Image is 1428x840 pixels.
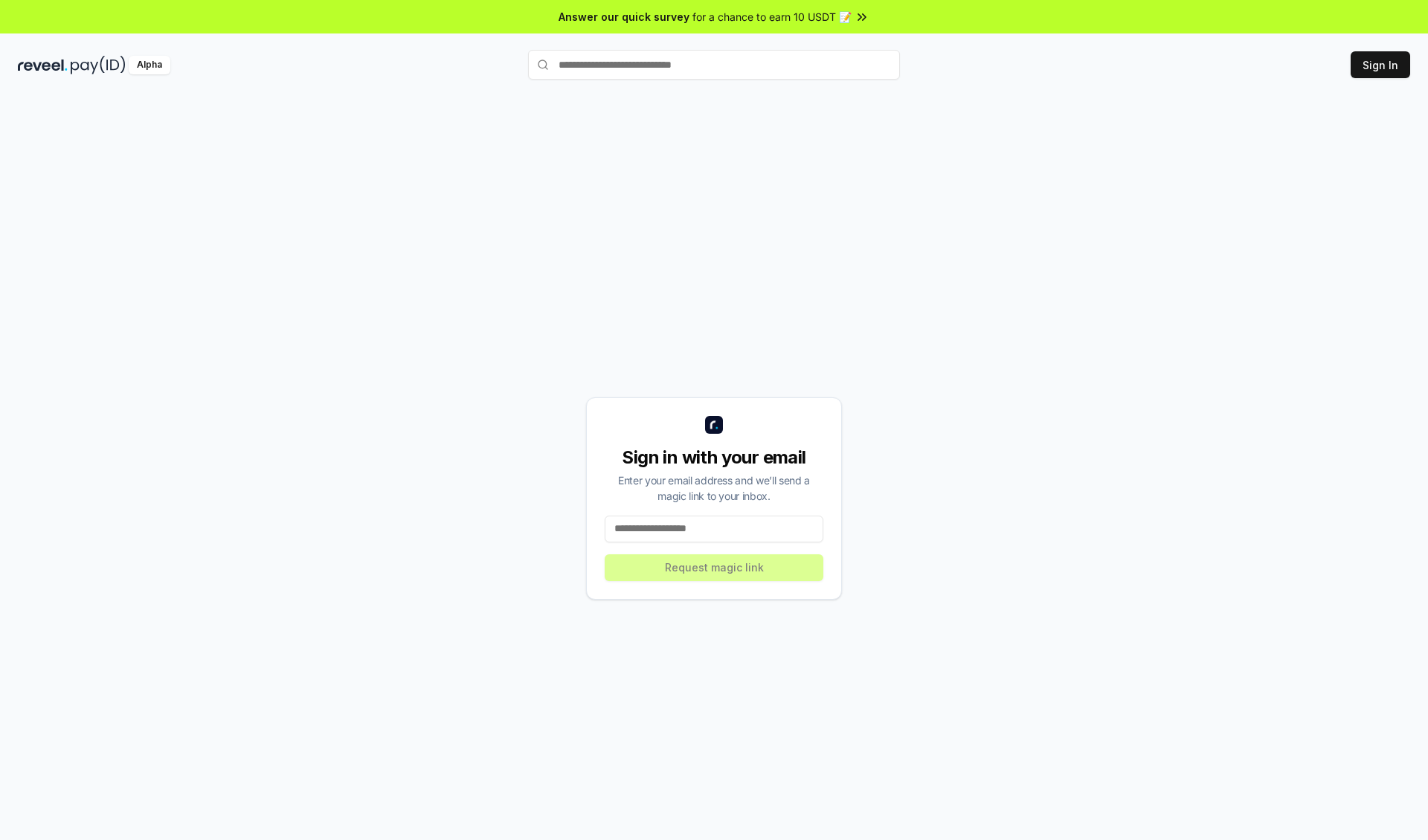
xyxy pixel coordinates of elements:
span: for a chance to earn 10 USDT 📝 [692,9,852,25]
button: Sign In [1351,51,1410,78]
img: pay_id [71,56,126,74]
img: logo_small [705,416,723,434]
div: Enter your email address and we’ll send a magic link to your inbox. [605,472,823,504]
span: Answer our quick survey [559,9,689,25]
div: Alpha [129,56,170,74]
div: Sign in with your email [605,446,823,469]
img: reveel_dark [18,56,68,74]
